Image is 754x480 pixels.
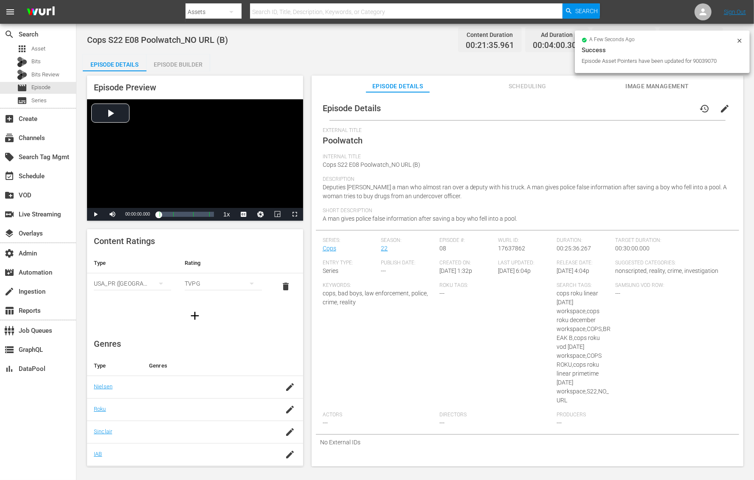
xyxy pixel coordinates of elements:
[590,36,635,43] span: a few seconds ago
[557,290,611,404] span: cops roku linear [DATE] workspace,cops roku december workspace,COPS,BREAK B,cops roku vod [DATE] ...
[323,103,381,113] span: Episode Details
[142,356,277,376] th: Genres
[498,237,552,244] span: Wurl ID:
[4,364,14,374] span: DataPool
[316,435,739,450] div: No External IDs
[439,245,446,252] span: 08
[4,267,14,278] span: Automation
[366,81,430,92] span: Episode Details
[323,260,377,267] span: Entry Type:
[381,260,436,267] span: Publish Date:
[4,190,14,200] span: VOD
[381,237,436,244] span: Season:
[715,98,735,119] button: edit
[83,54,146,75] div: Episode Details
[699,104,709,114] span: history
[4,345,14,355] span: GraphQL
[439,267,472,274] span: [DATE] 1:32p
[498,267,531,274] span: [DATE] 6:04p
[4,114,14,124] span: Create
[87,35,228,45] span: Cops S22 E08 Poolwatch_NO URL (B)
[615,282,670,289] span: Samsung VOD Row:
[615,290,620,297] span: ---
[563,3,600,19] button: Search
[323,419,328,426] span: ---
[94,339,121,349] span: Genres
[83,54,146,71] button: Episode Details
[323,215,518,222] span: A man gives police false information after saving a boy who fell into a pool.
[323,267,338,274] span: Series
[4,29,14,39] span: Search
[281,281,291,292] span: delete
[557,419,562,426] span: ---
[4,209,14,219] span: Live Streaming
[146,54,210,71] button: Episode Builder
[87,99,303,221] div: Video Player
[87,208,104,221] button: Play
[694,98,715,119] button: history
[600,29,648,41] div: Promo Duration
[498,260,552,267] span: Last Updated:
[439,282,552,289] span: Roku Tags:
[31,70,59,79] span: Bits Review
[439,412,552,418] span: Directors
[323,412,436,418] span: Actors
[94,406,106,412] a: Roku
[17,83,27,93] span: Episode
[557,245,591,252] span: 00:25:36.267
[323,135,363,146] span: Poolwatch
[439,237,494,244] span: Episode #:
[125,212,150,216] span: 00:00:00.000
[218,208,235,221] button: Playback Rate
[615,267,718,274] span: nonscripted, reality, crime, investigation
[323,245,336,252] a: Cops
[557,282,611,289] span: Search Tags:
[276,276,296,297] button: delete
[466,41,514,51] span: 00:21:35.961
[104,208,121,221] button: Mute
[94,236,155,246] span: Content Ratings
[31,45,45,53] span: Asset
[323,282,436,289] span: Keywords:
[94,272,171,295] div: USA_PR ([GEOGRAPHIC_DATA] ([GEOGRAPHIC_DATA]))
[17,70,27,80] div: Bits Review
[557,412,670,418] span: Producers
[557,260,611,267] span: Release Date:
[31,96,47,105] span: Series
[557,267,589,274] span: [DATE] 4:04p
[94,451,102,457] a: IAB
[4,326,14,336] span: settings_input_component
[5,7,15,17] span: menu
[323,208,728,214] span: Short Description
[557,237,611,244] span: Duration:
[381,245,388,252] a: 22
[252,208,269,221] button: Jump To Time
[4,228,14,239] span: Overlays
[178,253,269,273] th: Rating
[323,290,428,306] span: cops, bad boys, law enforcement, police, crime, reality
[87,253,178,273] th: Type
[94,82,156,93] span: Episode Preview
[235,208,252,221] button: Captions
[4,171,14,181] span: Schedule
[269,208,286,221] button: Picture-in-Picture
[4,133,14,143] span: Channels
[615,237,728,244] span: Target Duration:
[17,95,27,106] span: Series
[4,248,14,258] span: Admin
[439,260,494,267] span: Created On:
[323,237,377,244] span: Series:
[31,57,41,66] span: Bits
[185,272,262,295] div: TVPG
[20,2,61,22] img: ans4CAIJ8jUAAAAAAAAAAAAAAAAAAAAAAAAgQb4GAAAAAAAAAAAAAAAAAAAAAAAAJMjXAAAAAAAAAAAAAAAAAAAAAAAAgAT5G...
[94,428,112,435] a: Sinclair
[439,290,445,297] span: ---
[4,306,14,316] span: Reports
[381,267,386,274] span: ---
[323,161,420,168] span: Cops S22 E08 Poolwatch_NO URL (B)
[466,29,514,41] div: Content Duration
[17,44,27,54] span: Asset
[17,57,27,67] div: Bits
[31,83,51,92] span: Episode
[625,81,689,92] span: Image Management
